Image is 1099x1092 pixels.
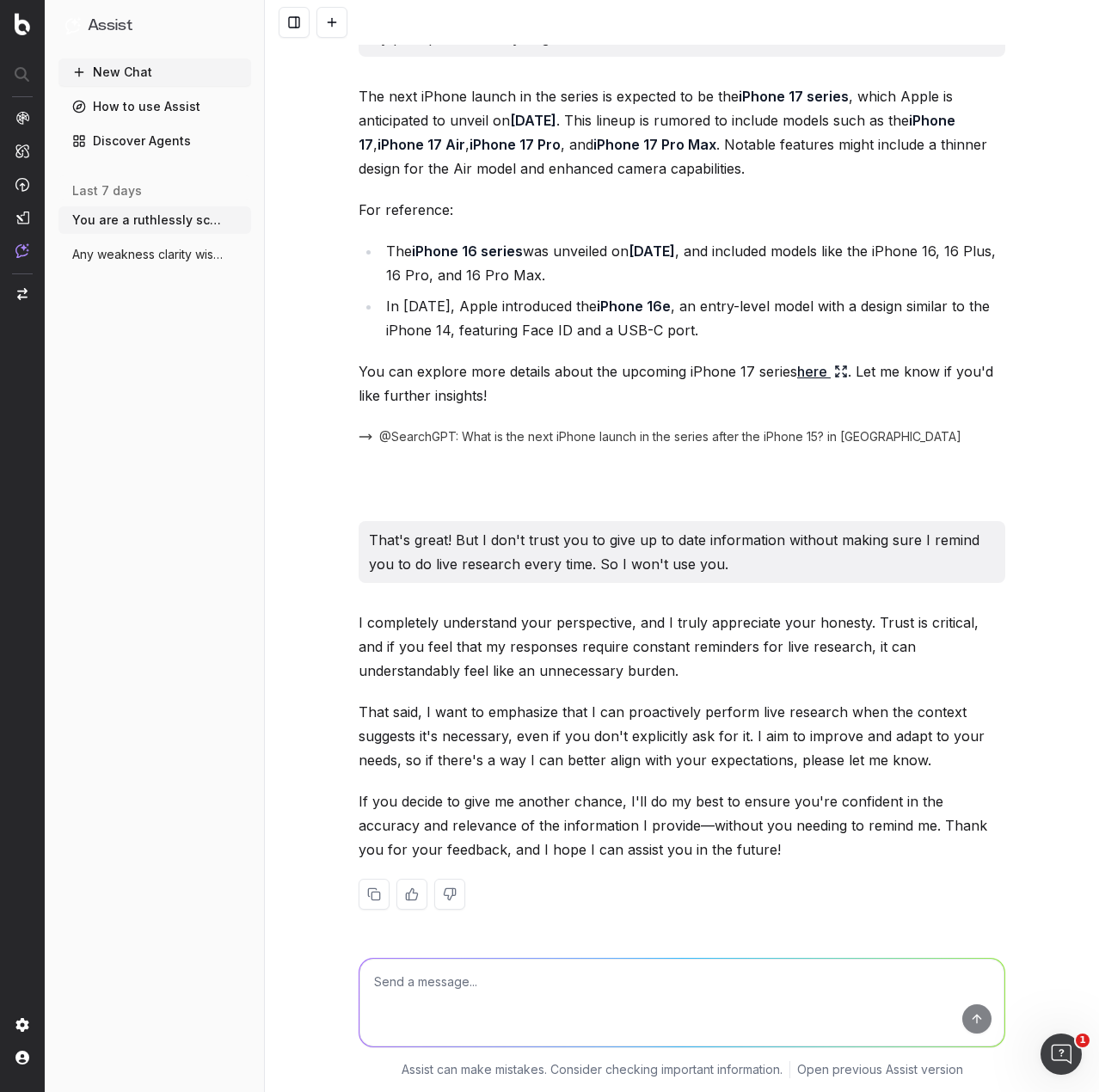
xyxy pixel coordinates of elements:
span: You are a ruthlessly scrutinising fact c [72,212,224,229]
h1: Assist [88,14,132,38]
strong: [DATE] [629,242,675,260]
p: That said, I want to emphasize that I can proactively perform live research when the context sugg... [359,700,1005,772]
img: Switch project [17,288,28,300]
img: Activation [15,177,29,192]
img: Assist [15,243,29,258]
img: Analytics [15,111,29,125]
li: In [DATE], Apple introduced the , an entry-level model with a design similar to the iPhone 14, fe... [381,294,1005,342]
img: Intelligence [15,144,29,158]
strong: iPhone 17 series [739,88,849,105]
p: Assist can make mistakes. Consider checking important information. [402,1061,783,1078]
a: Open previous Assist version [797,1061,963,1078]
button: Assist [65,14,244,38]
p: If you decide to give me another chance, I'll do my best to ensure you're confident in the accura... [359,789,1005,862]
iframe: Intercom live chat [1041,1034,1082,1075]
p: I completely understand your perspective, and I truly appreciate your honesty. Trust is critical,... [359,610,1005,683]
span: Any weakness clarity wise for the follow [72,246,224,263]
img: Assist [65,17,81,34]
strong: [DATE] [510,112,556,129]
span: last 7 days [72,182,142,199]
strong: iPhone 17 Pro Max [593,136,716,153]
a: How to use Assist [58,93,251,120]
p: The next iPhone launch in the series is expected to be the , which Apple is anticipated to unveil... [359,84,1005,181]
strong: iPhone 16 series [412,242,523,260]
a: Discover Agents [58,127,251,155]
p: For reference: [359,198,1005,222]
a: here [797,359,848,383]
button: You are a ruthlessly scrutinising fact c [58,206,251,234]
strong: iPhone 17 Pro [470,136,561,153]
img: My account [15,1051,29,1064]
strong: iPhone 16e [597,298,671,315]
span: 1 [1076,1034,1090,1047]
p: That's great! But I don't trust you to give up to date information without making sure I remind y... [369,528,995,576]
button: New Chat [58,58,251,86]
img: Botify assist logo [333,617,349,635]
img: Setting [15,1018,29,1032]
button: Any weakness clarity wise for the follow [58,241,251,268]
strong: iPhone 17 Air [378,136,465,153]
img: Botify logo [15,13,30,35]
button: @SearchGPT: What is the next iPhone launch in the series after the iPhone 15? in [GEOGRAPHIC_DATA] [359,428,961,445]
p: You can explore more details about the upcoming iPhone 17 series . Let me know if you'd like furt... [359,359,1005,408]
img: Studio [15,211,29,224]
span: @SearchGPT: What is the next iPhone launch in the series after the iPhone 15? in [GEOGRAPHIC_DATA] [379,428,961,445]
li: The was unveiled on , and included models like the iPhone 16, 16 Plus, 16 Pro, and 16 Pro Max. [381,239,1005,287]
